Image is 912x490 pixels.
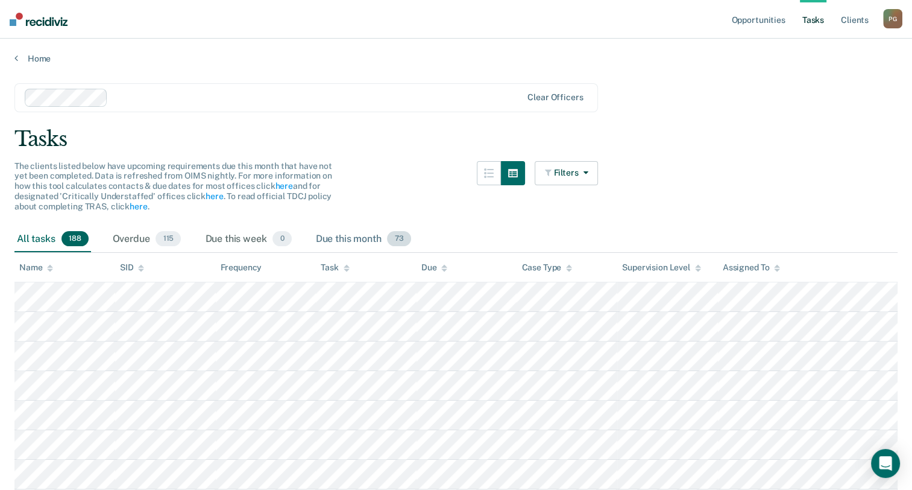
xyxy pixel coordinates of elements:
[203,226,294,253] div: Due this week0
[272,231,291,247] span: 0
[206,191,223,201] a: here
[156,231,181,247] span: 115
[19,262,53,273] div: Name
[14,127,898,151] div: Tasks
[527,92,583,103] div: Clear officers
[14,53,898,64] a: Home
[871,449,900,478] div: Open Intercom Messenger
[535,161,599,185] button: Filters
[883,9,902,28] button: PG
[14,226,91,253] div: All tasks188
[110,226,184,253] div: Overdue115
[10,13,68,26] img: Recidiviz
[130,202,147,211] a: here
[723,262,780,273] div: Assigned To
[622,262,701,273] div: Supervision Level
[120,262,145,273] div: SID
[275,181,292,191] a: here
[387,231,410,247] span: 73
[883,9,902,28] div: P G
[61,231,89,247] span: 188
[14,161,332,211] span: The clients listed below have upcoming requirements due this month that have not yet been complet...
[221,262,262,273] div: Frequency
[521,262,572,273] div: Case Type
[421,262,448,273] div: Due
[321,262,349,273] div: Task
[313,226,414,253] div: Due this month73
